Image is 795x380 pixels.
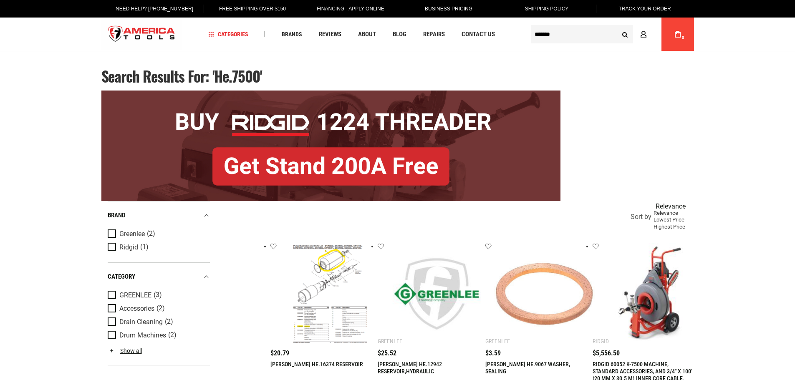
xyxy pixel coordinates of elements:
[378,338,402,345] div: Greenlee
[204,29,252,40] a: Categories
[485,338,510,345] div: Greenlee
[147,230,155,237] span: (2)
[101,91,560,201] img: BOGO: Buy RIDGID® 1224 Threader, Get Stand 200A Free!
[601,243,702,345] img: RIDGID 60052 K-7500 MACHINE, STANDARD ACCESSORIES, AND 3/4
[670,18,686,51] a: 0
[101,19,182,50] img: America Tools
[462,31,495,38] span: Contact Us
[270,361,363,367] a: [PERSON_NAME] HE.16374 RESERVOIR
[593,338,609,345] div: Ridgid
[108,201,210,365] div: Product Filters
[119,318,163,326] span: Drain Cleaning
[119,244,138,251] span: Ridgid
[419,29,449,40] a: Repairs
[525,6,569,12] span: Shipping Policy
[315,29,345,40] a: Reviews
[378,350,396,357] span: $25.52
[108,304,208,313] a: Accessories (2)
[101,91,560,97] a: BOGO: Buy RIDGID® 1224 Threader, Get Stand 200A Free!
[485,361,570,375] a: [PERSON_NAME] HE.9067 WASHER, SEALING
[593,350,620,357] span: $5,556.50
[654,210,692,217] div: Relevance
[154,292,162,299] span: (3)
[319,31,341,38] span: Reviews
[108,331,208,340] a: Drum Machines (2)
[494,243,595,345] img: GREENLEE HE.9067 WASHER, SEALING
[458,29,499,40] a: Contact Us
[631,214,651,220] span: Sort by
[165,318,173,325] span: (2)
[108,271,210,282] div: category
[108,243,208,252] a: Ridgid (1)
[140,244,149,251] span: (1)
[156,305,165,312] span: (2)
[654,224,692,231] div: Highest Price
[682,35,684,40] span: 0
[108,347,142,354] a: Show all
[119,292,151,299] span: GREENLEE
[108,210,210,221] div: Brand
[423,31,445,38] span: Repairs
[282,31,302,37] span: Brands
[279,243,380,345] img: GREENLEE HE.16374 RESERVOIR
[393,31,406,38] span: Blog
[108,291,208,300] a: GREENLEE (3)
[208,31,248,37] span: Categories
[654,216,692,224] div: Lowest Price
[654,203,692,210] div: Relevance
[386,243,487,345] img: GREENLEE HE.12942 RESERVOIR,HYDRAULIC
[485,350,501,357] span: $3.59
[119,230,145,238] span: Greenlee
[358,31,376,38] span: About
[278,29,306,40] a: Brands
[119,305,154,312] span: Accessories
[101,19,182,50] a: store logo
[270,350,289,357] span: $20.79
[378,361,442,375] a: [PERSON_NAME] HE.12942 RESERVOIR,HYDRAULIC
[617,26,633,42] button: Search
[168,332,177,339] span: (2)
[108,317,208,327] a: Drain Cleaning (2)
[101,65,262,87] span: Search results for: 'he.7500'
[354,29,380,40] a: About
[119,332,166,339] span: Drum Machines
[389,29,410,40] a: Blog
[108,229,208,239] a: Greenlee (2)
